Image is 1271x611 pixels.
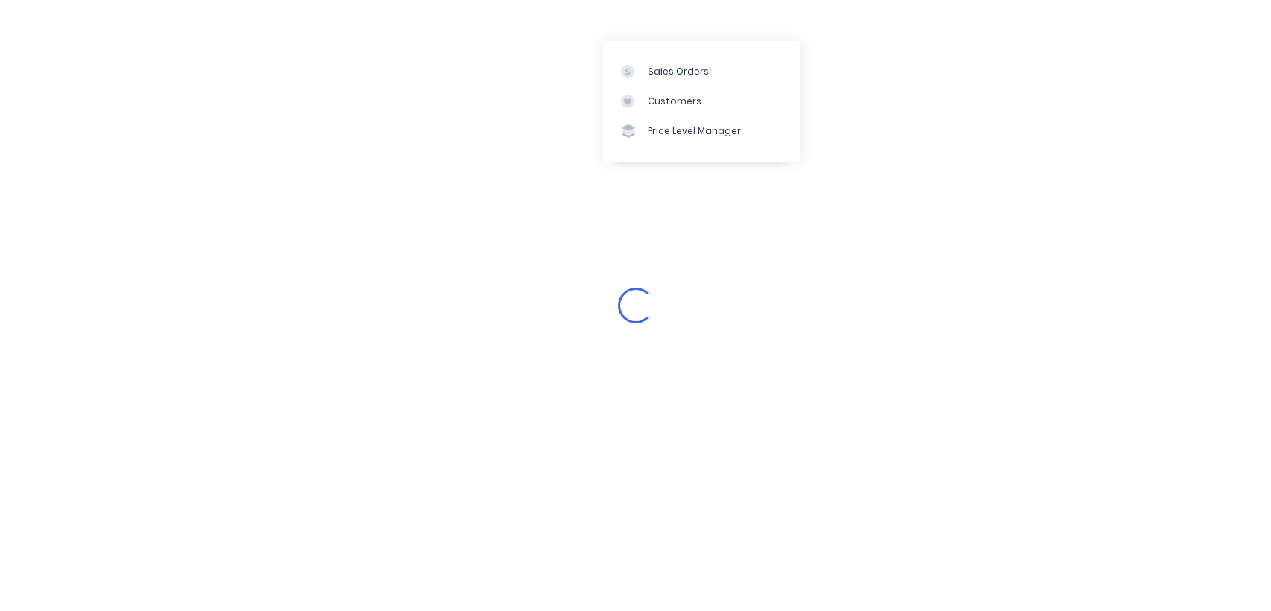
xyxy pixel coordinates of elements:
[648,124,741,138] div: Price Level Manager
[603,116,800,146] a: Price Level Manager
[603,56,800,86] a: Sales Orders
[648,95,701,108] div: Customers
[603,86,800,116] a: Customers
[648,65,709,78] div: Sales Orders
